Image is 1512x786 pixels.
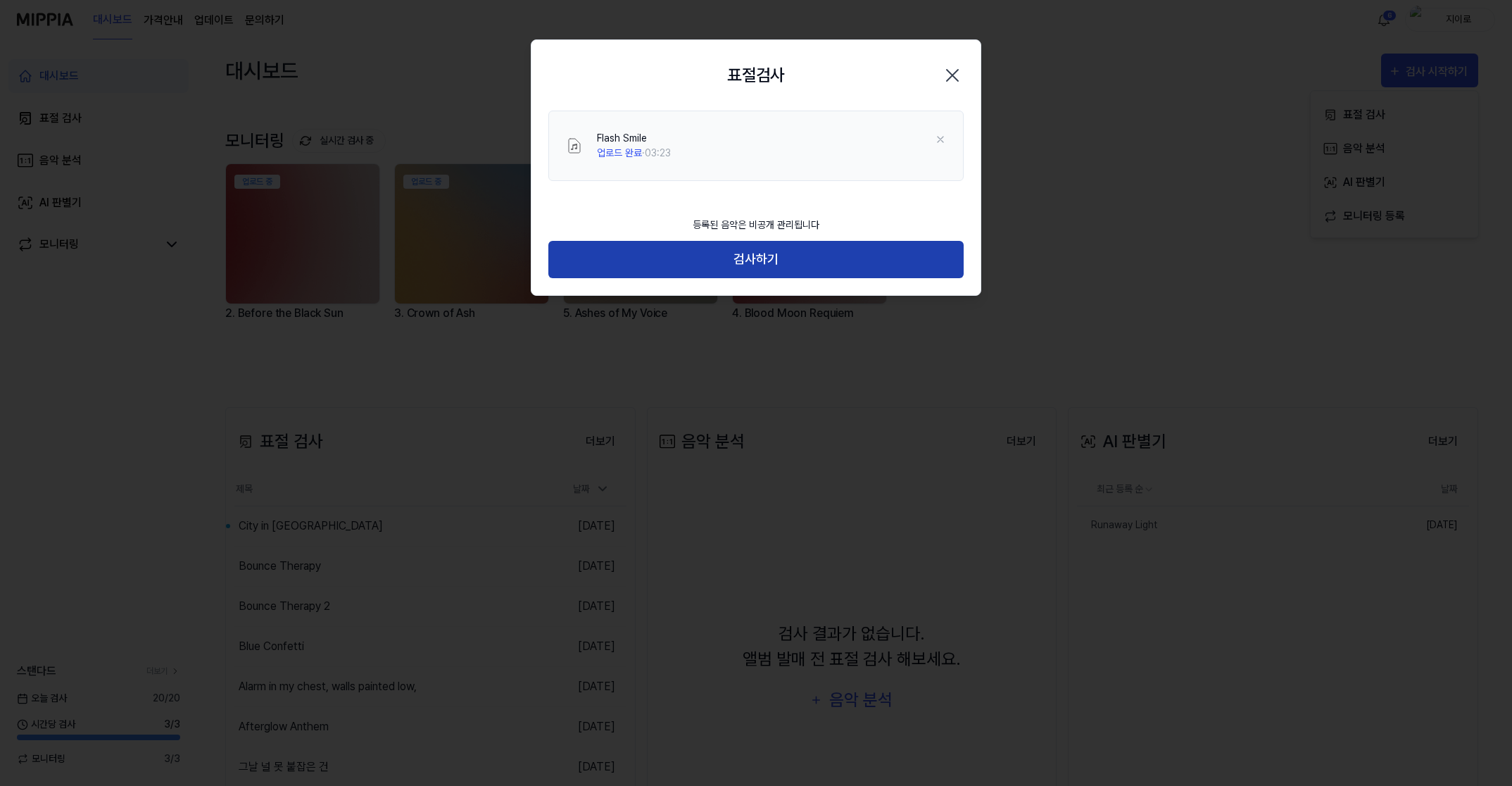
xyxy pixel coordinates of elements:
[684,209,828,241] div: 등록된 음악은 비공개 관리됩니다
[597,146,671,161] div: · 03:23
[566,137,583,154] img: File Select
[727,63,785,88] h2: 표절검사
[597,147,642,158] span: 업로드 완료
[597,131,671,146] div: Flash Smile
[548,241,964,278] button: 검사하기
